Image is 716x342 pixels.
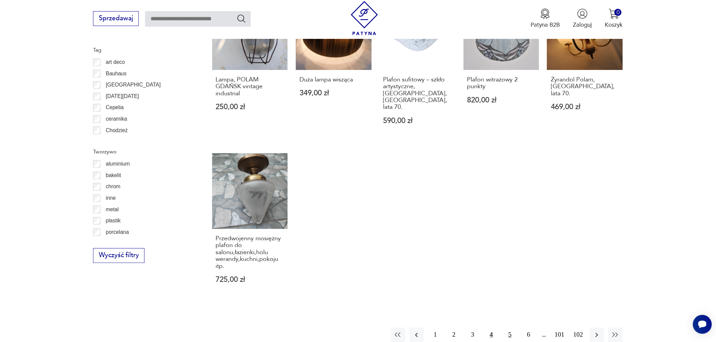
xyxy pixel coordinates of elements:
img: Ikonka użytkownika [577,8,588,19]
button: 6 [521,327,536,342]
p: Tworzywo [93,147,193,156]
button: 0Koszyk [605,8,623,29]
h3: Duża lampa wisząca [299,76,368,83]
p: metal [106,205,119,214]
button: Patyna B2B [531,8,560,29]
button: 2 [447,327,461,342]
button: 102 [571,327,585,342]
h3: Plafon sufitowy – szkło artystyczne, [GEOGRAPHIC_DATA], [GEOGRAPHIC_DATA], lata 70. [383,76,452,111]
h3: Żyrandol Polam, [GEOGRAPHIC_DATA], lata 70. [551,76,619,97]
iframe: Smartsupp widget button [693,315,712,334]
h3: Lampa, POLAM GDAŃSK vintage industrial [216,76,284,97]
p: inne [106,194,116,202]
p: 250,00 zł [216,103,284,111]
img: Ikona medalu [540,8,551,19]
button: Wyczyść filtry [93,248,144,263]
p: ceramika [106,115,127,123]
p: plastik [106,216,121,225]
p: porcelana [106,228,129,237]
p: bakelit [106,171,121,180]
p: 820,00 zł [467,97,535,104]
button: 1 [428,327,443,342]
p: 349,00 zł [299,90,368,97]
button: Sprzedawaj [93,11,139,26]
p: Ćmielów [106,137,126,146]
div: 0 [614,9,622,16]
a: Sprzedawaj [93,16,139,22]
h3: Przedwojenny mosiężny plafon do salonu,łazienki,holu werandy,kuchni,pokoju itp. [216,235,284,270]
h3: Plafon witrażowy 2 punkty [467,76,535,90]
p: [DATE][DATE] [106,92,139,101]
a: Przedwojenny mosiężny plafon do salonu,łazienki,holu werandy,kuchni,pokoju itp.Przedwojenny mosię... [212,153,288,299]
p: porcelit [106,239,123,248]
a: Ikona medaluPatyna B2B [531,8,560,29]
p: Bauhaus [106,69,127,78]
p: 469,00 zł [551,103,619,111]
img: Patyna - sklep z meblami i dekoracjami vintage [348,1,382,35]
p: art deco [106,58,125,67]
button: 4 [484,327,499,342]
button: 3 [465,327,480,342]
p: aluminium [106,160,130,168]
button: Zaloguj [573,8,592,29]
p: Tag [93,46,193,54]
p: Cepelia [106,103,124,112]
p: Chodzież [106,126,128,135]
p: Koszyk [605,21,623,29]
p: 725,00 zł [216,276,284,283]
img: Ikona koszyka [609,8,619,19]
p: Patyna B2B [531,21,560,29]
button: 101 [552,327,567,342]
p: [GEOGRAPHIC_DATA] [106,80,161,89]
p: Zaloguj [573,21,592,29]
p: 590,00 zł [383,117,452,124]
button: 5 [503,327,517,342]
p: chrom [106,182,120,191]
button: Szukaj [237,14,246,23]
